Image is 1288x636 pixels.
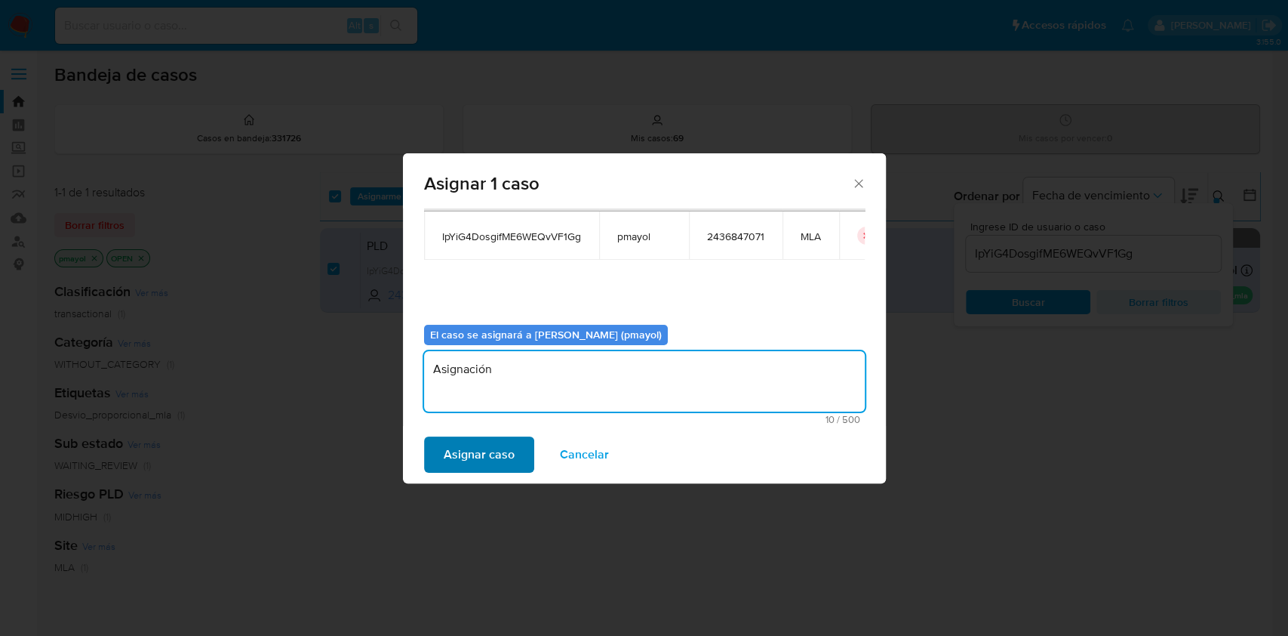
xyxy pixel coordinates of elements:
textarea: Asignación [424,351,865,412]
span: pmayol [617,230,671,243]
button: Cerrar ventana [851,176,865,190]
button: Cancelar [540,437,629,473]
span: IpYiG4DosgifME6WEQvVF1Gg [442,230,581,243]
span: Asignar caso [444,438,515,471]
button: Asignar caso [424,437,534,473]
span: Asignar 1 caso [424,174,852,193]
div: assign-modal [403,153,886,483]
span: Cancelar [560,438,609,471]
button: icon-button [857,227,875,245]
span: MLA [801,230,821,243]
span: 2436847071 [707,230,764,243]
span: Máximo 500 caracteres [429,415,860,425]
b: El caso se asignará a [PERSON_NAME] (pmayol) [430,327,662,342]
